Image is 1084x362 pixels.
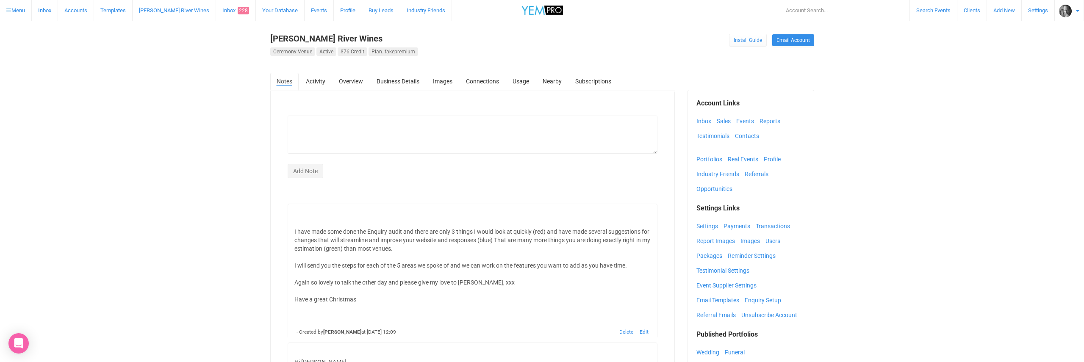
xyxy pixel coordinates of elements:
a: Enquiry Setup [745,294,785,307]
a: Referral Emails [696,309,740,321]
a: Testimonials [696,130,734,142]
div: Ceremony Venue [270,47,315,56]
span: Add New [993,7,1015,14]
input: Add Note [288,164,323,178]
legend: Settings Links [696,204,805,213]
span: 228 [238,7,249,14]
img: open-uri20201103-4-gj8l2i [1059,5,1072,17]
a: Subscriptions [569,73,618,90]
a: Install Guide [729,34,767,47]
a: Payments [724,220,754,232]
a: Wedding [696,346,724,359]
a: Funeral [725,346,749,359]
span: Clients [964,7,980,14]
a: Events [736,115,758,127]
a: Packages [696,249,726,262]
a: Business Details [370,73,426,90]
a: Unsubscribe Account [741,309,801,321]
a: Email Templates [696,294,743,307]
a: Reports [760,115,785,127]
a: Images [740,235,764,247]
a: Nearby [536,73,568,90]
div: Active [316,47,336,56]
a: Event Supplier Settings [696,279,761,292]
div: I have made some done the Enquiry audit and there are only 3 things I would look at quickly (red)... [294,210,651,321]
a: Email Account [772,34,814,46]
a: Overview [333,73,369,90]
a: Edit [640,329,649,335]
a: Settings [696,220,722,232]
small: - Created by at [DATE] 12:09 [297,329,396,335]
a: Users [765,235,785,247]
legend: Published Portfolios [696,330,805,340]
a: Images [427,73,459,90]
a: [PERSON_NAME] River Wines [270,33,383,44]
a: Delete [619,329,633,335]
a: Profile [764,153,785,166]
a: Usage [506,73,535,90]
a: Testimonial Settings [696,264,754,277]
a: Real Events [728,153,762,166]
strong: [PERSON_NAME] [323,329,361,335]
div: $76 Credit [338,47,367,56]
a: Inbox [696,115,715,127]
a: Notes [270,73,299,91]
a: Connections [460,73,505,90]
div: Plan: fakepremium [369,47,418,56]
a: Contacts [735,130,763,142]
a: Sales [717,115,735,127]
a: Reminder Settings [728,249,780,262]
span: Search Events [916,7,951,14]
a: Portfolios [696,153,726,166]
a: Report Images [696,235,739,247]
a: Industry Friends [696,168,743,180]
a: Transactions [756,220,794,232]
a: Referrals [745,168,773,180]
a: Opportunities [696,182,737,195]
legend: Account Links [696,99,805,108]
a: Activity [299,73,332,90]
div: Open Intercom Messenger [8,333,29,354]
